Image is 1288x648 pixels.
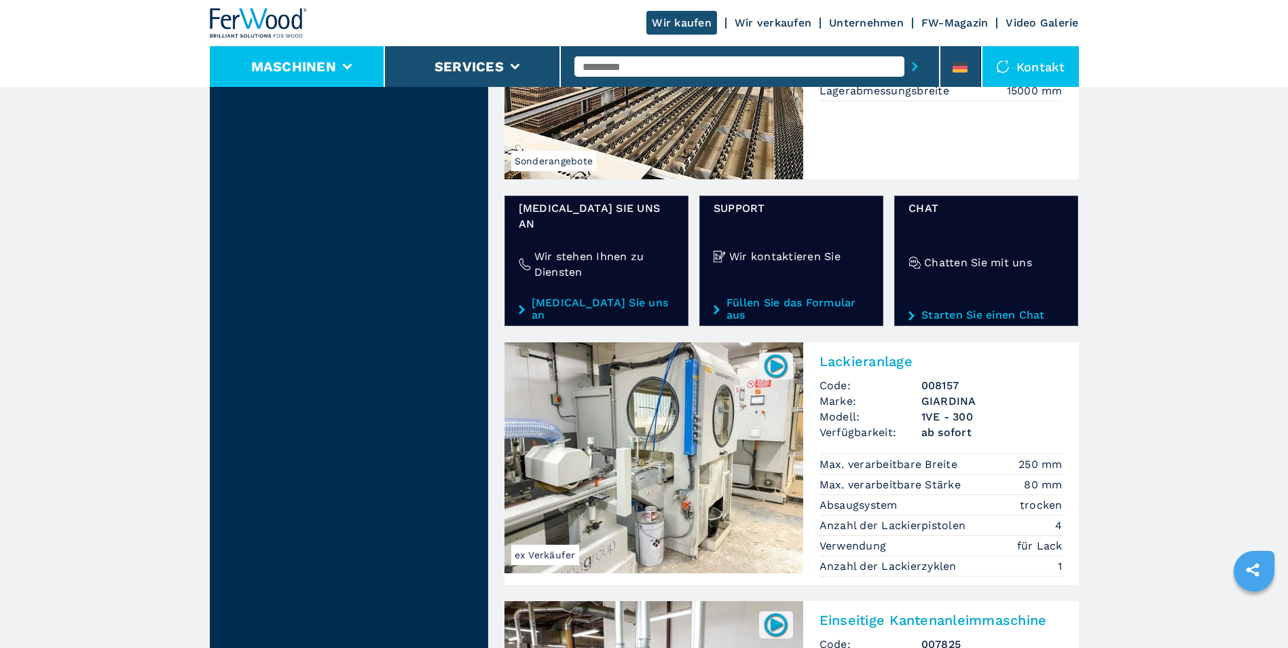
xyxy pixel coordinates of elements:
[908,200,1064,216] span: Chat
[820,393,921,409] span: Marke:
[921,378,1063,393] h3: 008157
[921,425,1063,440] span: ab sofort
[820,378,921,393] span: Code:
[519,200,674,232] span: [MEDICAL_DATA] Sie uns an
[735,16,811,29] a: Wir verkaufen
[511,151,597,171] span: Sonderangebote
[829,16,904,29] a: Unternehmen
[534,249,674,280] h4: Wir stehen Ihnen zu Diensten
[820,457,961,472] p: Max. verarbeitbare Breite
[504,342,803,573] img: Lackieranlage GIARDINA 1VE - 300
[251,58,336,75] button: Maschinen
[1020,497,1063,513] em: trocken
[820,539,890,554] p: Verwendung
[1007,83,1063,98] em: 15000 mm
[1018,456,1063,472] em: 250 mm
[921,409,1063,425] h3: 1VE - 300
[1236,553,1270,587] a: sharethis
[1055,518,1062,533] em: 4
[519,258,531,270] img: Wir stehen Ihnen zu Diensten
[1017,538,1063,554] em: für Lack
[820,498,901,513] p: Absaugsystem
[210,8,308,38] img: Ferwood
[714,200,869,216] span: Support
[924,255,1032,270] h4: Chatten Sie mit uns
[904,51,925,82] button: submit-button
[820,478,965,492] p: Max. verarbeitbare Stärke
[820,353,1063,370] h2: Lackieranlage
[820,559,960,574] p: Anzahl der Lackierzyklen
[820,84,953,98] p: Lagerabmessungsbreite
[504,342,1079,585] a: Lackieranlage GIARDINA 1VE - 300ex Verkäufer008157LackieranlageCode:008157Marke:GIARDINAModell:1V...
[435,58,504,75] button: Services
[714,297,869,321] a: Füllen Sie das Formular aus
[820,409,921,425] span: Modell:
[996,60,1010,73] img: Kontakt
[762,611,789,638] img: 007825
[511,545,579,565] span: ex Verkäufer
[729,249,841,264] h4: Wir kontaktieren Sie
[820,425,921,440] span: Verfügbarkeit:
[714,251,726,263] img: Wir kontaktieren Sie
[820,612,1063,628] h2: Einseitige Kantenanleimmaschine
[908,309,1064,321] a: Starten Sie einen Chat
[908,257,921,269] img: Chatten Sie mit uns
[1058,558,1062,574] em: 1
[646,11,717,35] a: Wir kaufen
[519,297,674,321] a: [MEDICAL_DATA] Sie uns an
[762,353,789,379] img: 008157
[820,518,970,533] p: Anzahl der Lackierpistolen
[921,393,1063,409] h3: GIARDINA
[921,16,989,29] a: FW-Magazin
[982,46,1079,87] div: Kontakt
[1230,587,1278,638] iframe: Chat
[1006,16,1078,29] a: Video Galerie
[1024,477,1062,492] em: 80 mm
